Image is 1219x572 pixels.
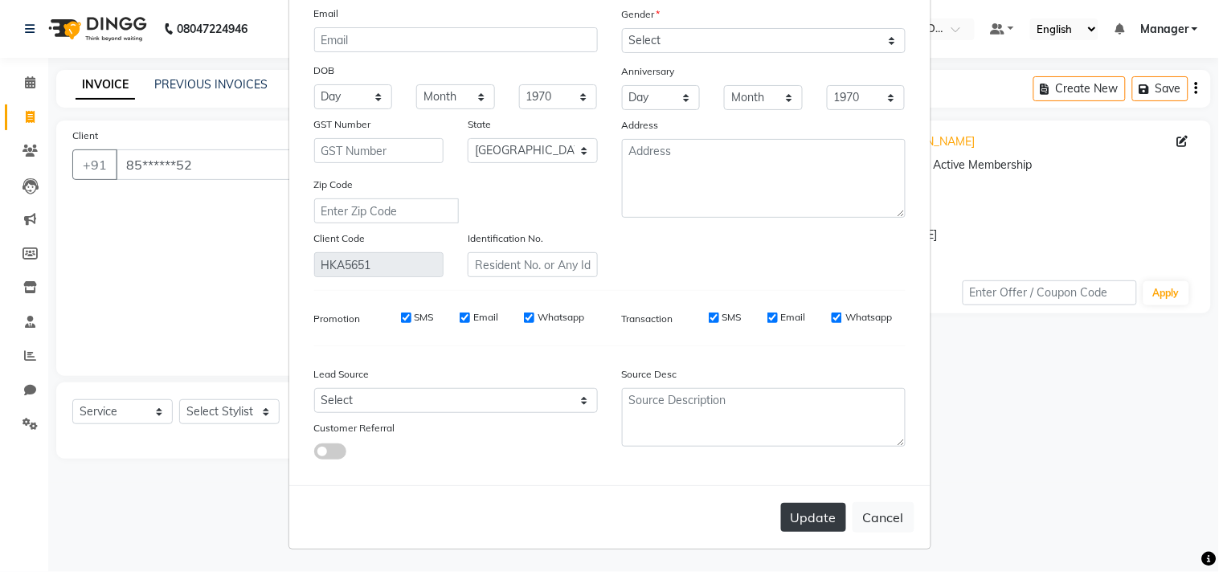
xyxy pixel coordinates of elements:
[622,118,659,133] label: Address
[845,310,892,325] label: Whatsapp
[622,367,677,382] label: Source Desc
[781,310,806,325] label: Email
[314,198,459,223] input: Enter Zip Code
[538,310,584,325] label: Whatsapp
[314,27,598,52] input: Email
[468,231,543,246] label: Identification No.
[468,117,491,132] label: State
[781,503,846,532] button: Update
[722,310,742,325] label: SMS
[473,310,498,325] label: Email
[314,367,370,382] label: Lead Source
[314,63,335,78] label: DOB
[622,64,675,79] label: Anniversary
[314,178,354,192] label: Zip Code
[314,117,371,132] label: GST Number
[622,312,673,326] label: Transaction
[314,6,339,21] label: Email
[314,421,395,435] label: Customer Referral
[314,312,361,326] label: Promotion
[314,231,366,246] label: Client Code
[622,7,661,22] label: Gender
[314,252,444,277] input: Client Code
[415,310,434,325] label: SMS
[314,138,444,163] input: GST Number
[468,252,598,277] input: Resident No. or Any Id
[853,502,914,533] button: Cancel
